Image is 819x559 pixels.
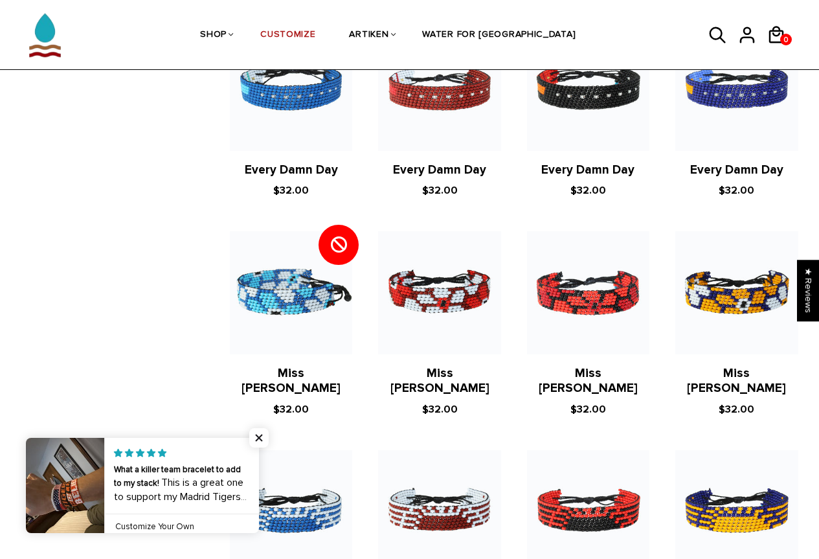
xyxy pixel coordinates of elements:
[422,1,576,70] a: WATER FOR [GEOGRAPHIC_DATA]
[687,366,786,396] a: Miss [PERSON_NAME]
[273,184,309,197] span: $32.00
[719,403,754,416] span: $32.00
[541,163,634,177] a: Every Damn Day
[570,184,606,197] span: $32.00
[349,1,388,70] a: ARTIKEN
[260,1,315,70] a: CUSTOMIZE
[690,163,783,177] a: Every Damn Day
[422,184,458,197] span: $32.00
[797,260,819,321] div: Click to open Judge.me floating reviews tab
[390,366,489,396] a: Miss [PERSON_NAME]
[780,34,792,45] a: 0
[719,184,754,197] span: $32.00
[570,403,606,416] span: $32.00
[539,366,638,396] a: Miss [PERSON_NAME]
[200,1,227,70] a: SHOP
[393,163,486,177] a: Every Damn Day
[422,403,458,416] span: $32.00
[780,32,792,48] span: 0
[273,403,309,416] span: $32.00
[241,366,341,396] a: Miss [PERSON_NAME]
[249,428,269,448] span: Close popup widget
[245,163,338,177] a: Every Damn Day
